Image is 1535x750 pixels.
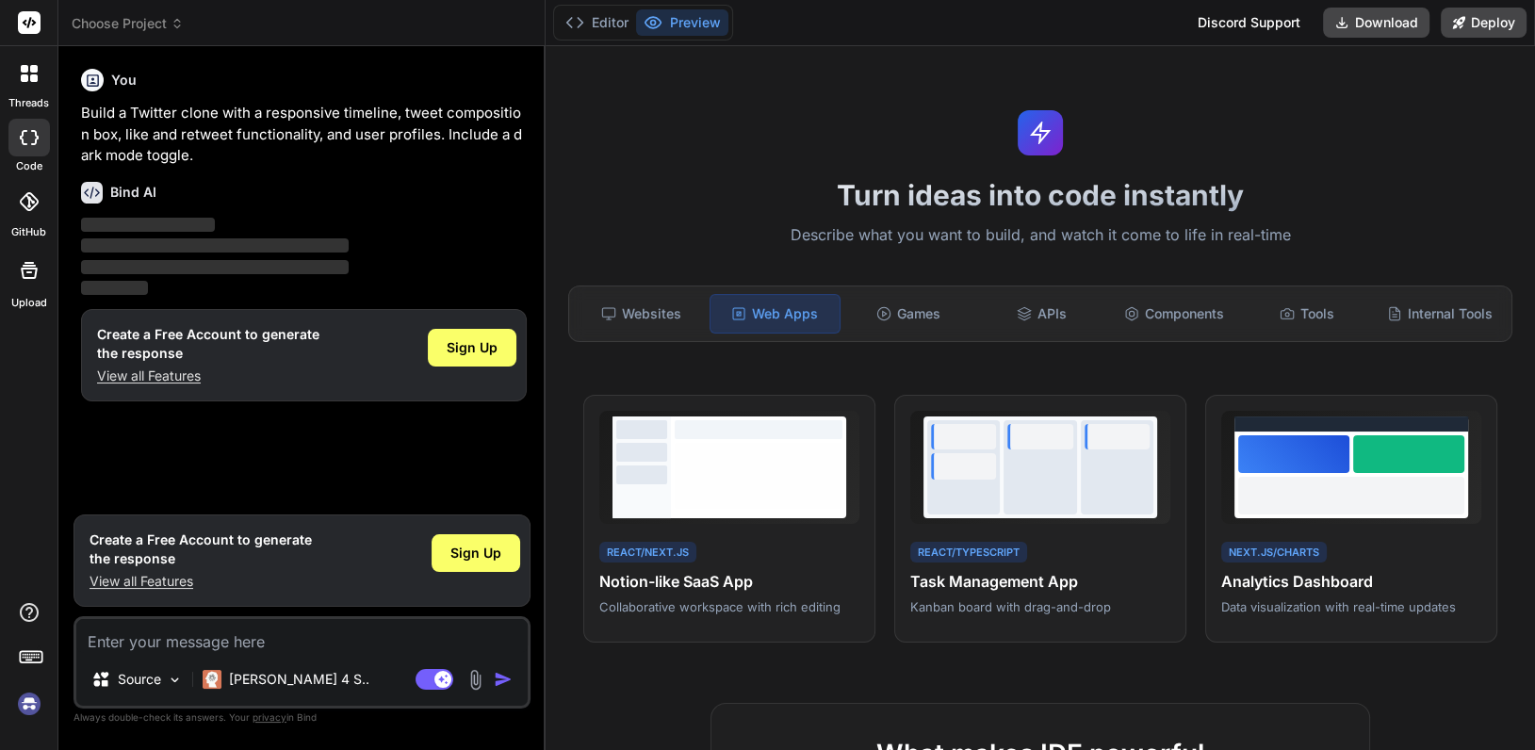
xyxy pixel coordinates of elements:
[577,294,706,334] div: Websites
[90,530,312,568] h1: Create a Free Account to generate the response
[97,367,319,385] p: View all Features
[1375,294,1504,334] div: Internal Tools
[81,260,349,274] span: ‌
[1221,570,1481,593] h4: Analytics Dashboard
[910,570,1170,593] h4: Task Management App
[11,295,47,311] label: Upload
[167,672,183,688] img: Pick Models
[1109,294,1238,334] div: Components
[599,542,696,563] div: React/Next.js
[977,294,1106,334] div: APIs
[465,669,486,691] img: attachment
[1323,8,1429,38] button: Download
[910,598,1170,615] p: Kanban board with drag-and-drop
[1221,542,1327,563] div: Next.js/Charts
[11,224,46,240] label: GitHub
[81,218,215,232] span: ‌
[636,9,728,36] button: Preview
[8,95,49,111] label: threads
[13,688,45,720] img: signin
[81,238,349,253] span: ‌
[16,158,42,174] label: code
[1441,8,1527,38] button: Deploy
[557,223,1524,248] p: Describe what you want to build, and watch it come to life in real-time
[111,71,137,90] h6: You
[558,9,636,36] button: Editor
[110,183,156,202] h6: Bind AI
[1221,598,1481,615] p: Data visualization with real-time updates
[494,670,513,689] img: icon
[229,670,369,689] p: [PERSON_NAME] 4 S..
[203,670,221,689] img: Claude 4 Sonnet
[844,294,973,334] div: Games
[557,178,1524,212] h1: Turn ideas into code instantly
[73,709,531,726] p: Always double-check its answers. Your in Bind
[450,544,501,562] span: Sign Up
[90,572,312,591] p: View all Features
[72,14,184,33] span: Choose Project
[81,281,148,295] span: ‌
[599,570,859,593] h4: Notion-like SaaS App
[910,542,1027,563] div: React/TypeScript
[710,294,841,334] div: Web Apps
[97,325,319,363] h1: Create a Free Account to generate the response
[447,338,498,357] span: Sign Up
[1186,8,1312,38] div: Discord Support
[253,711,286,723] span: privacy
[1242,294,1371,334] div: Tools
[599,598,859,615] p: Collaborative workspace with rich editing
[118,670,161,689] p: Source
[81,103,527,167] p: Build a Twitter clone with a responsive timeline, tweet composition box, like and retweet functio...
